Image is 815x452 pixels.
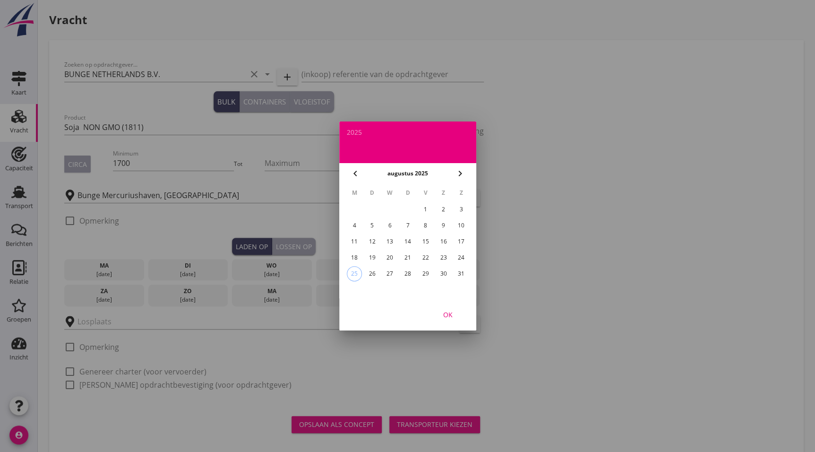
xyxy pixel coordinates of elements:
button: 26 [364,266,379,281]
th: W [381,185,398,201]
button: 29 [418,266,433,281]
th: M [346,185,363,201]
button: 12 [364,234,379,249]
button: 3 [454,202,469,217]
button: 5 [364,218,379,233]
button: 10 [454,218,469,233]
button: 20 [382,250,397,265]
button: 18 [346,250,361,265]
button: 21 [400,250,415,265]
button: 6 [382,218,397,233]
button: 13 [382,234,397,249]
button: 25 [346,266,361,281]
button: OK [427,306,469,323]
i: chevron_right [455,168,466,179]
button: 28 [400,266,415,281]
button: 7 [400,218,415,233]
button: 23 [436,250,451,265]
button: 24 [454,250,469,265]
button: 27 [382,266,397,281]
button: 16 [436,234,451,249]
div: 2025 [347,129,469,136]
div: OK [435,310,461,320]
i: chevron_left [350,168,361,179]
button: 11 [346,234,361,249]
button: 8 [418,218,433,233]
button: 1 [418,202,433,217]
button: 9 [436,218,451,233]
th: D [399,185,416,201]
th: D [363,185,380,201]
button: 19 [364,250,379,265]
th: Z [453,185,470,201]
button: 31 [454,266,469,281]
button: 22 [418,250,433,265]
button: 17 [454,234,469,249]
button: 30 [436,266,451,281]
button: 15 [418,234,433,249]
button: 14 [400,234,415,249]
th: Z [435,185,452,201]
th: V [417,185,434,201]
button: augustus 2025 [385,166,431,181]
button: 4 [346,218,361,233]
button: 2 [436,202,451,217]
div: 25 [347,267,361,281]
